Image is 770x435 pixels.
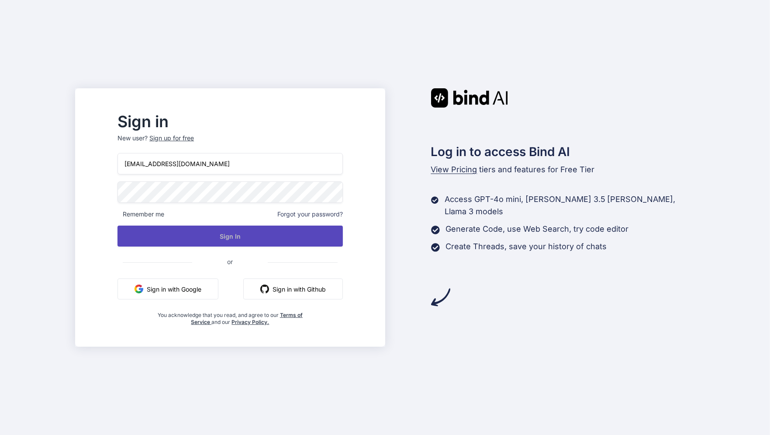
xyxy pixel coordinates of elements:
[431,143,695,161] h2: Log in to access Bind AI
[431,88,508,108] img: Bind AI logo
[260,285,269,293] img: github
[117,278,218,299] button: Sign in with Google
[446,223,629,235] p: Generate Code, use Web Search, try code editor
[155,306,305,326] div: You acknowledge that you read, and agree to our and our
[231,319,269,325] a: Privacy Policy.
[446,240,607,253] p: Create Threads, save your history of chats
[117,134,342,153] p: New user?
[277,210,343,219] span: Forgot your password?
[149,134,194,143] div: Sign up for free
[431,165,477,174] span: View Pricing
[117,153,342,174] input: Login or Email
[117,226,342,247] button: Sign In
[191,312,303,325] a: Terms of Service
[445,193,695,218] p: Access GPT-4o mini, [PERSON_NAME] 3.5 [PERSON_NAME], Llama 3 models
[243,278,343,299] button: Sign in with Github
[192,251,268,272] span: or
[431,164,695,176] p: tiers and features for Free Tier
[135,285,143,293] img: google
[431,288,450,307] img: arrow
[117,210,164,219] span: Remember me
[117,115,342,129] h2: Sign in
